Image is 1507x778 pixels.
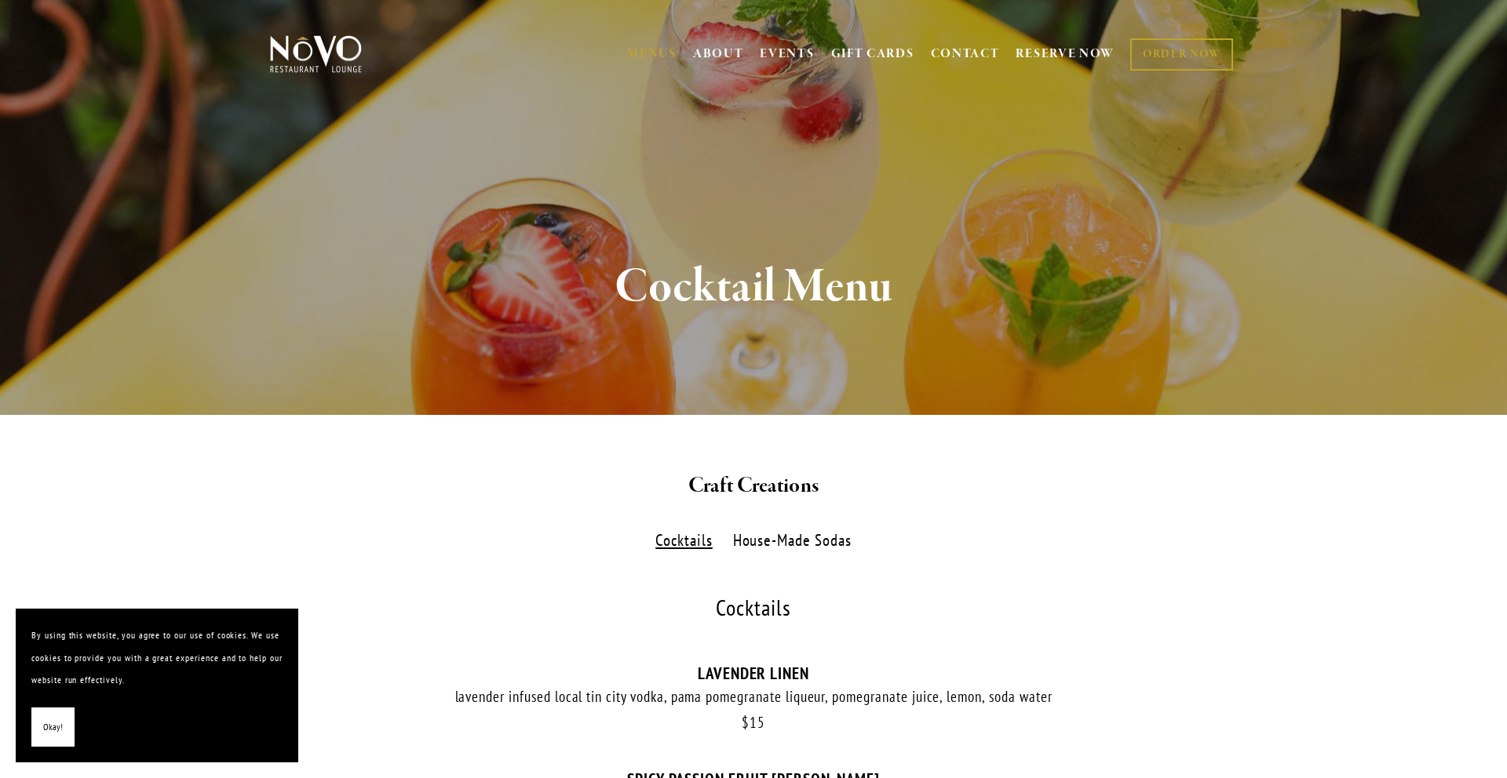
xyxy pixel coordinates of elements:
span: $ [742,713,750,732]
img: Novo Restaurant &amp; Lounge [267,35,365,74]
section: Cookie banner [16,609,298,762]
label: Cocktails [648,529,721,552]
span: Okay! [43,716,63,739]
div: 15 [267,714,1240,732]
a: MENUS [627,46,677,62]
a: CONTACT [931,39,1000,69]
a: ABOUT [693,46,744,62]
a: EVENTS [760,46,814,62]
label: House-Made Sodas [724,529,859,552]
div: LAVENDER LINEN [267,663,1240,683]
h2: Craft Creations [296,470,1211,503]
div: Cocktails [267,597,1240,620]
a: GIFT CARDS [831,39,914,69]
p: By using this website, you agree to our use of cookies. We use cookies to provide you with a grea... [31,624,283,692]
div: lavender infused local tin city vodka, pama pomegranate liqueur, pomegranate juice, lemon, soda w... [267,687,1240,707]
a: RESERVE NOW [1016,39,1115,69]
a: ORDER NOW [1130,38,1233,71]
button: Okay! [31,707,75,747]
h1: Cocktail Menu [296,262,1211,313]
